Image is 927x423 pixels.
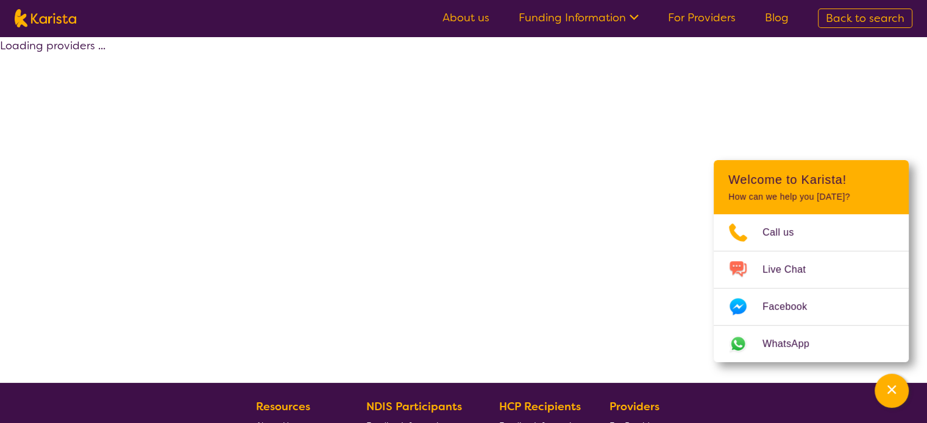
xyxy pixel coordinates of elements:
[15,9,76,27] img: Karista logo
[714,214,909,362] ul: Choose channel
[762,335,824,353] span: WhatsApp
[609,399,659,414] b: Providers
[762,223,809,242] span: Call us
[728,172,894,187] h2: Welcome to Karista!
[499,399,581,414] b: HCP Recipients
[519,10,639,25] a: Funding Information
[826,11,904,26] span: Back to search
[762,298,822,316] span: Facebook
[714,160,909,362] div: Channel Menu
[765,10,789,25] a: Blog
[366,399,462,414] b: NDIS Participants
[714,326,909,362] a: Web link opens in a new tab.
[728,192,894,202] p: How can we help you [DATE]?
[818,9,912,28] a: Back to search
[875,374,909,408] button: Channel Menu
[442,10,489,25] a: About us
[668,10,736,25] a: For Providers
[256,399,310,414] b: Resources
[762,260,820,279] span: Live Chat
